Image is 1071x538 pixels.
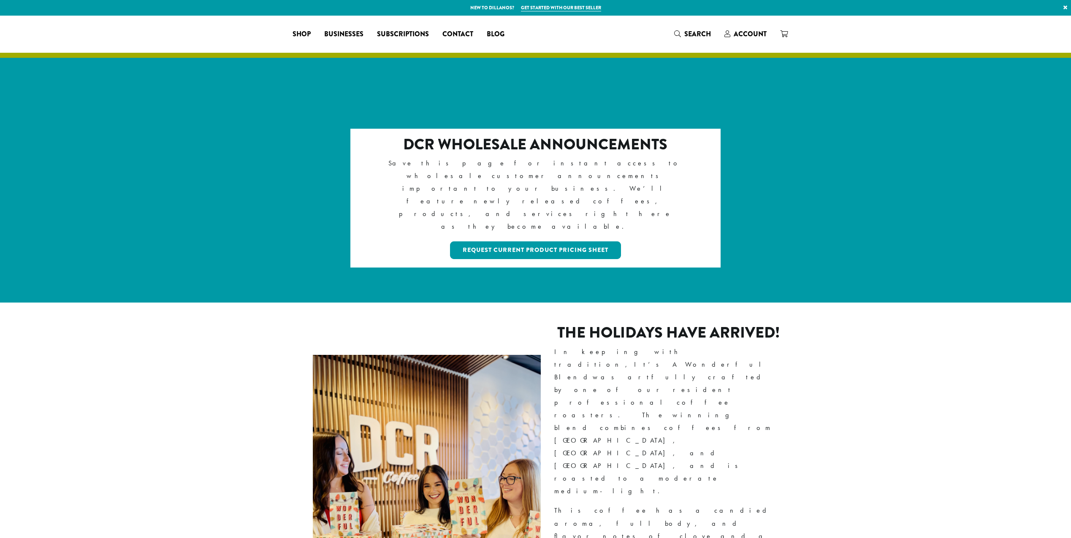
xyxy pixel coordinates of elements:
[442,29,473,40] span: Contact
[667,27,718,41] a: Search
[521,4,601,11] a: Get started with our best seller
[293,29,311,40] span: Shop
[387,157,684,233] p: Save this page for instant access to wholesale customer announcements important to your business....
[450,241,621,259] a: Request Current Product Pricing Sheet
[684,29,711,39] span: Search
[554,346,783,498] p: In keeping with tradition, was artfully crafted by one of our resident professional coffee roaste...
[387,135,684,154] h2: DCR Wholesale Announcements
[487,29,504,40] span: Blog
[554,324,783,342] h2: The Holidays Have Arrived!
[734,29,767,39] span: Account
[377,29,429,40] span: Subscriptions
[554,360,767,381] a: It’s A Wonderful Blend
[286,27,317,41] a: Shop
[324,29,363,40] span: Businesses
